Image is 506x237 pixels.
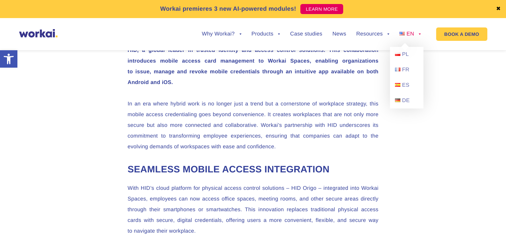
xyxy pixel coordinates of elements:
[390,93,423,108] a: DE
[128,183,379,237] p: With HID’s cloud platform for physical access control solutions – HID Origo – integrated into Wor...
[399,31,421,37] a: EN
[160,4,296,13] p: Workai premieres 3 new AI-powered modules!
[436,27,487,41] a: BOOK A DEMO
[402,67,409,73] span: FR
[402,52,409,57] span: PL
[290,31,322,37] a: Case studies
[390,47,423,62] a: PL
[390,78,423,93] a: ES
[202,31,241,37] a: Why Workai?
[128,164,330,174] strong: Seamless mobile access integration
[128,99,379,152] p: In an era where hybrid work is no longer just a trend but a cornerstone of workplace strategy, th...
[128,37,379,85] strong: Workai, a leader in employee experience platforms, has announced a new partnership with HID, a gl...
[251,31,280,37] a: Products
[496,6,501,12] a: ✖
[402,98,410,103] span: DE
[332,31,346,37] a: News
[402,82,409,88] span: ES
[300,4,343,14] a: LEARN MORE
[406,31,414,37] span: EN
[356,31,389,37] a: Resources
[390,62,423,78] a: FR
